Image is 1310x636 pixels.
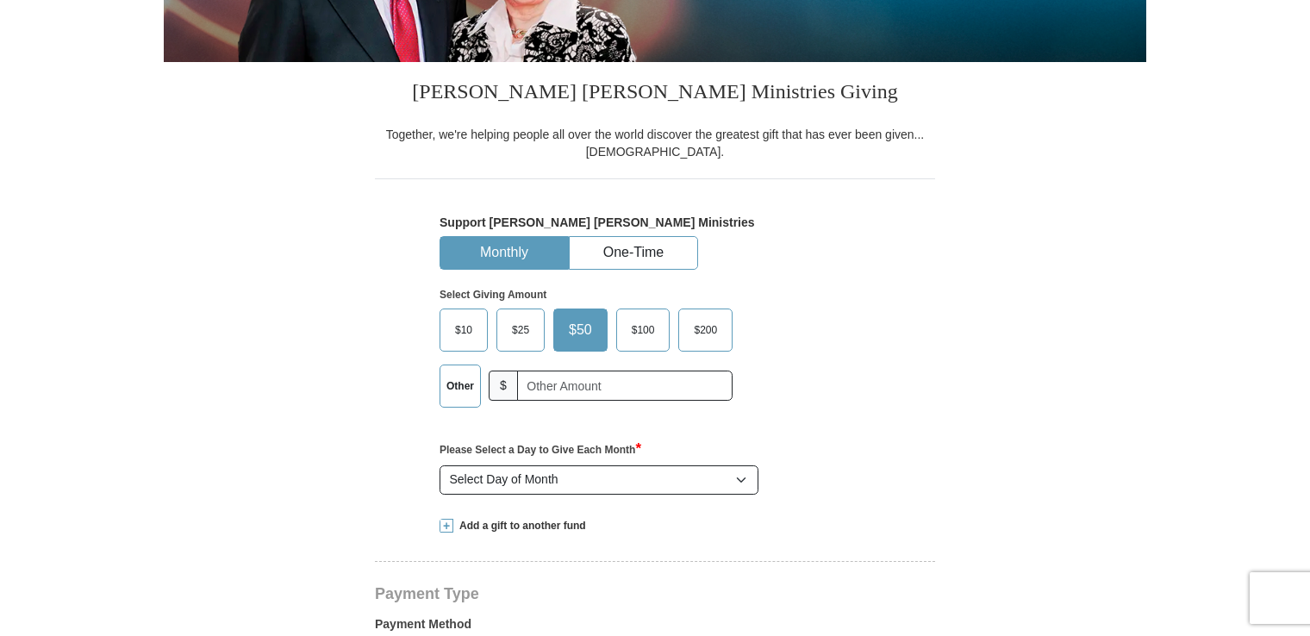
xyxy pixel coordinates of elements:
strong: Select Giving Amount [440,289,546,301]
h5: Support [PERSON_NAME] [PERSON_NAME] Ministries [440,215,870,230]
h3: [PERSON_NAME] [PERSON_NAME] Ministries Giving [375,62,935,126]
span: $50 [560,317,601,343]
span: $200 [685,317,726,343]
div: Together, we're helping people all over the world discover the greatest gift that has ever been g... [375,126,935,160]
span: $ [489,371,518,401]
span: $25 [503,317,538,343]
strong: Please Select a Day to Give Each Month [440,444,641,456]
button: Monthly [440,237,568,269]
button: One-Time [570,237,697,269]
h4: Payment Type [375,587,935,601]
label: Other [440,365,480,407]
span: Add a gift to another fund [453,519,586,533]
span: $10 [446,317,481,343]
span: $100 [623,317,664,343]
input: Other Amount [517,371,733,401]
